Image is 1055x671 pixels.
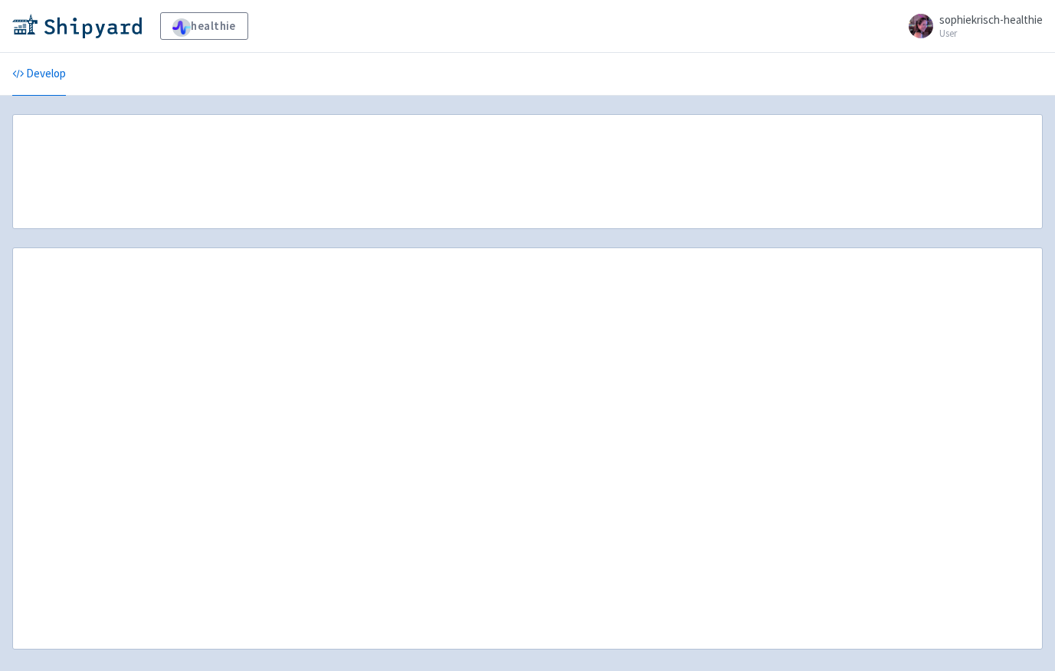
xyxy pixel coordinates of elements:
img: Shipyard logo [12,14,142,38]
a: healthie [160,12,248,40]
a: Develop [12,53,66,96]
span: sophiekrisch-healthie [939,12,1043,27]
a: sophiekrisch-healthie User [899,14,1043,38]
small: User [939,28,1043,38]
